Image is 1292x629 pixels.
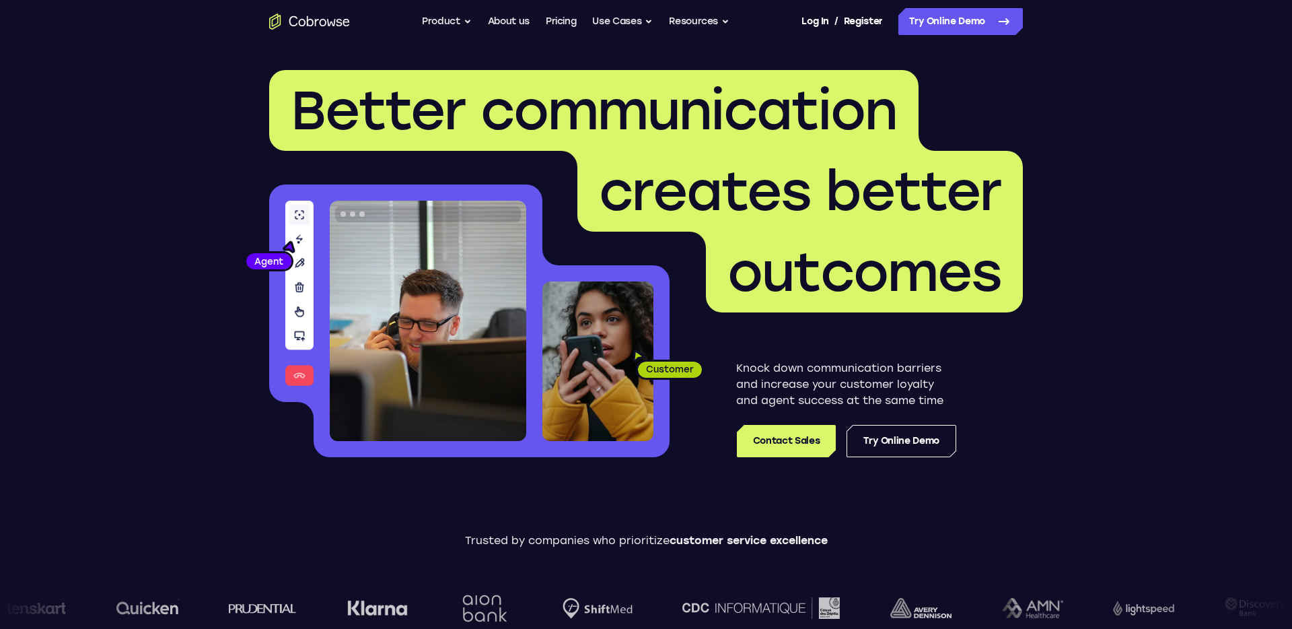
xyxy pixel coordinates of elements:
a: Try Online Demo [898,8,1023,35]
button: Use Cases [592,8,653,35]
p: Knock down communication barriers and increase your customer loyalty and agent success at the sam... [736,360,956,409]
span: Better communication [291,78,897,143]
a: Try Online Demo [847,425,956,457]
a: About us [488,8,530,35]
a: Log In [801,8,828,35]
img: avery-dennison [890,598,952,618]
img: CDC Informatique [682,597,840,618]
button: Product [422,8,472,35]
a: Contact Sales [737,425,836,457]
img: A customer support agent talking on the phone [330,201,526,441]
a: Pricing [546,8,577,35]
span: customer service excellence [670,534,828,547]
a: Register [844,8,883,35]
button: Resources [669,8,729,35]
span: outcomes [727,240,1001,304]
span: / [834,13,838,30]
span: creates better [599,159,1001,224]
img: A customer holding their phone [542,282,653,441]
a: Go to the home page [269,13,350,30]
img: prudential [229,603,297,614]
img: Klarna [347,600,408,616]
img: AMN Healthcare [1002,598,1063,619]
img: Shiftmed [563,598,633,619]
